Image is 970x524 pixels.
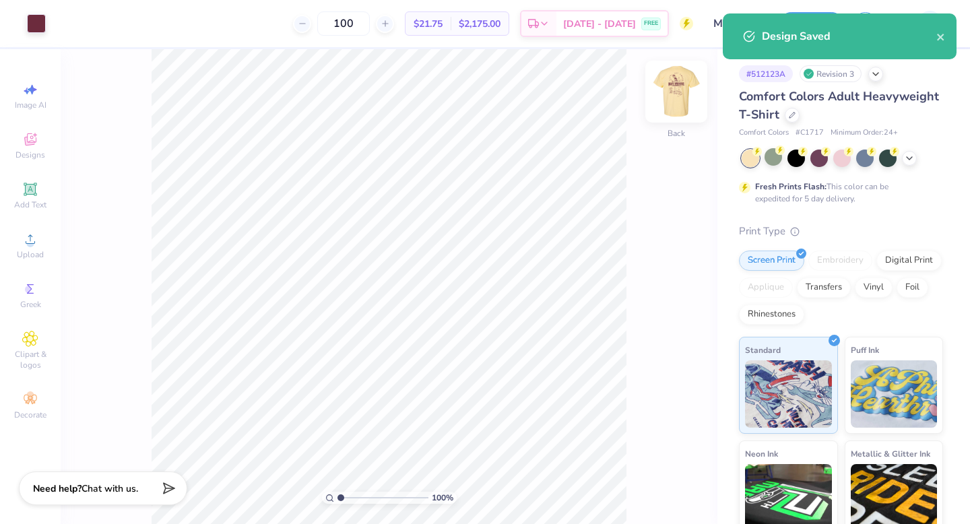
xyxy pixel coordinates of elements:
div: Digital Print [876,251,942,271]
span: Standard [745,343,781,357]
div: Applique [739,277,793,298]
img: Puff Ink [851,360,938,428]
div: Screen Print [739,251,804,271]
span: Clipart & logos [7,349,54,370]
span: Image AI [15,100,46,110]
div: Vinyl [855,277,893,298]
span: # C1717 [796,127,824,139]
strong: Fresh Prints Flash: [755,181,827,192]
span: $2,175.00 [459,17,500,31]
div: Foil [897,277,928,298]
span: Add Text [14,199,46,210]
div: Revision 3 [800,65,862,82]
span: FREE [644,19,658,28]
div: Design Saved [762,28,936,44]
span: Neon Ink [745,447,778,461]
strong: Need help? [33,482,82,495]
span: Puff Ink [851,343,879,357]
span: Metallic & Glitter Ink [851,447,930,461]
img: Standard [745,360,832,428]
input: Untitled Design [703,10,769,37]
img: Back [649,65,703,119]
span: Comfort Colors [739,127,789,139]
span: Decorate [14,410,46,420]
span: Greek [20,299,41,310]
div: # 512123A [739,65,793,82]
div: Transfers [797,277,851,298]
span: Upload [17,249,44,260]
div: Rhinestones [739,304,804,325]
div: Back [668,127,685,139]
span: Minimum Order: 24 + [831,127,898,139]
div: Embroidery [808,251,872,271]
span: [DATE] - [DATE] [563,17,636,31]
div: This color can be expedited for 5 day delivery. [755,181,921,205]
span: Comfort Colors Adult Heavyweight T-Shirt [739,88,939,123]
span: Designs [15,150,45,160]
button: close [936,28,946,44]
input: – – [317,11,370,36]
span: 100 % [432,492,453,504]
span: $21.75 [414,17,443,31]
div: Print Type [739,224,943,239]
span: Chat with us. [82,482,138,495]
